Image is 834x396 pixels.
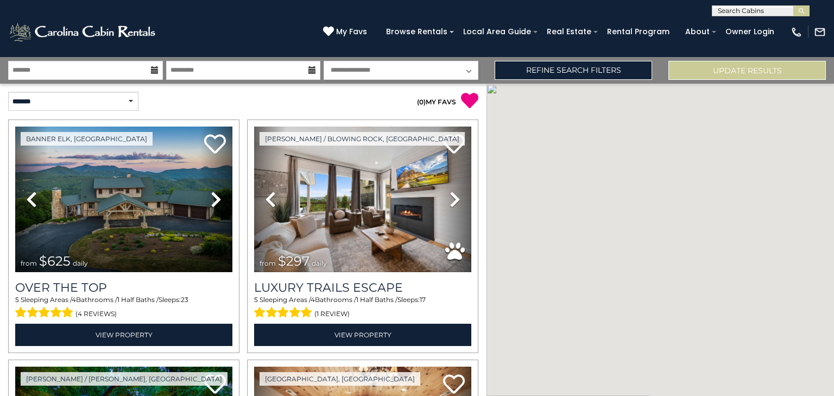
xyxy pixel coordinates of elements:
[260,372,420,386] a: [GEOGRAPHIC_DATA], [GEOGRAPHIC_DATA]
[420,296,426,304] span: 17
[15,127,232,272] img: thumbnail_167153549.jpeg
[311,296,315,304] span: 4
[75,307,117,321] span: (4 reviews)
[181,296,188,304] span: 23
[541,23,597,40] a: Real Estate
[15,280,232,295] a: Over The Top
[720,23,780,40] a: Owner Login
[21,132,153,146] a: Banner Elk, [GEOGRAPHIC_DATA]
[312,259,327,267] span: daily
[254,127,471,272] img: thumbnail_168695581.jpeg
[15,295,232,321] div: Sleeping Areas / Bathrooms / Sleeps:
[21,259,37,267] span: from
[814,26,826,38] img: mail-regular-white.png
[668,61,826,80] button: Update Results
[117,296,159,304] span: 1 Half Baths /
[495,61,652,80] a: Refine Search Filters
[417,98,426,106] span: ( )
[72,296,76,304] span: 4
[680,23,715,40] a: About
[260,132,465,146] a: [PERSON_NAME] / Blowing Rock, [GEOGRAPHIC_DATA]
[254,280,471,295] a: Luxury Trails Escape
[21,372,228,386] a: [PERSON_NAME] / [PERSON_NAME], [GEOGRAPHIC_DATA]
[254,296,258,304] span: 5
[254,324,471,346] a: View Property
[602,23,675,40] a: Rental Program
[15,324,232,346] a: View Property
[260,259,276,267] span: from
[314,307,350,321] span: (1 review)
[381,23,453,40] a: Browse Rentals
[15,296,19,304] span: 5
[419,98,424,106] span: 0
[336,26,367,37] span: My Favs
[278,253,309,269] span: $297
[73,259,88,267] span: daily
[8,21,159,43] img: White-1-2.png
[204,133,226,156] a: Add to favorites
[323,26,370,38] a: My Favs
[417,98,456,106] a: (0)MY FAVS
[254,295,471,321] div: Sleeping Areas / Bathrooms / Sleeps:
[39,253,71,269] span: $625
[356,296,397,304] span: 1 Half Baths /
[791,26,803,38] img: phone-regular-white.png
[458,23,536,40] a: Local Area Guide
